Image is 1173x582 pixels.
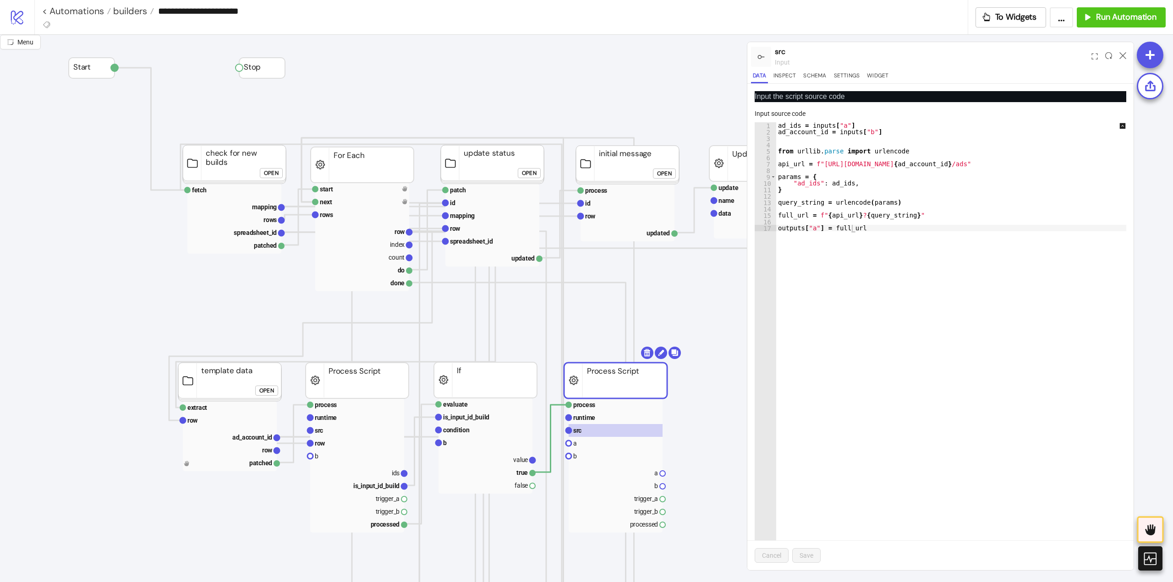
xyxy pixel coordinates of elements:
[771,174,776,180] span: Toggle code folding, rows 9 through 11
[976,7,1047,27] button: To Widgets
[832,71,862,83] button: Settings
[585,187,607,194] text: process
[264,168,279,179] div: Open
[755,154,776,161] div: 6
[585,200,591,207] text: id
[315,401,337,408] text: process
[443,413,489,421] text: is_input_id_build
[389,254,405,261] text: count
[395,228,405,235] text: row
[573,452,577,460] text: b
[320,185,333,193] text: start
[755,186,776,193] div: 11
[450,225,460,232] text: row
[751,71,768,83] button: Data
[718,197,734,204] text: name
[755,167,776,174] div: 8
[518,168,541,178] button: Open
[755,91,1126,102] p: Input the script source code
[315,452,318,460] text: b
[755,129,776,135] div: 2
[755,206,776,212] div: 14
[775,57,1088,67] div: input
[260,168,283,178] button: Open
[718,184,739,191] text: update
[17,38,33,46] span: Menu
[755,225,776,231] div: 17
[1096,12,1157,22] span: Run Automation
[255,386,278,396] button: Open
[1119,123,1126,129] span: up-square
[755,193,776,199] div: 12
[755,122,776,129] div: 1
[755,161,776,167] div: 7
[262,446,273,454] text: row
[450,212,475,219] text: mapping
[573,440,577,447] text: a
[263,216,277,223] text: rows
[443,401,468,408] text: evaluate
[450,238,493,245] text: spreadsheet_id
[443,426,470,434] text: condition
[573,427,581,434] text: src
[573,414,595,421] text: runtime
[718,210,731,217] text: data
[111,6,154,16] a: builders
[513,456,528,463] text: value
[259,386,274,396] div: Open
[42,6,111,16] a: < Automations
[522,168,537,179] div: Open
[252,203,277,211] text: mapping
[653,169,676,179] button: Open
[995,12,1037,22] span: To Widgets
[392,469,400,477] text: ids
[755,109,811,119] label: Input source code
[320,211,333,218] text: rows
[111,5,147,17] span: builders
[755,218,776,225] div: 16
[192,186,207,194] text: fetch
[450,199,455,207] text: id
[443,439,447,446] text: b
[1077,7,1166,27] button: Run Automation
[1050,7,1073,27] button: ...
[755,180,776,186] div: 10
[755,548,789,563] button: Cancel
[232,434,272,441] text: ad_account_id
[187,404,207,411] text: extract
[450,186,466,194] text: patch
[755,212,776,218] div: 15
[353,482,400,490] text: is_input_id_build
[755,141,776,148] div: 4
[320,198,332,206] text: next
[772,71,798,83] button: Inspect
[390,241,405,248] text: index
[1091,53,1098,60] span: expand
[865,71,890,83] button: Widget
[657,169,672,179] div: Open
[755,148,776,154] div: 5
[792,548,821,563] button: Save
[755,174,776,180] div: 9
[315,427,323,434] text: src
[7,39,14,45] span: radius-bottomright
[654,469,658,477] text: a
[654,482,658,490] text: b
[573,401,595,408] text: process
[755,135,776,141] div: 3
[755,199,776,206] div: 13
[187,417,198,424] text: row
[315,440,325,447] text: row
[234,229,277,236] text: spreadsheet_id
[315,414,337,421] text: runtime
[801,71,828,83] button: Schema
[775,46,1088,57] div: src
[585,212,596,220] text: row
